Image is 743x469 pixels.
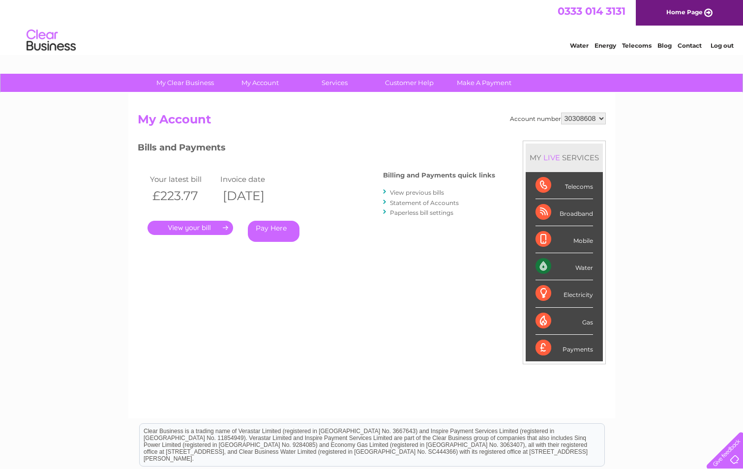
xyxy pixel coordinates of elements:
[444,74,525,92] a: Make A Payment
[535,172,593,199] div: Telecoms
[369,74,450,92] a: Customer Help
[140,5,604,48] div: Clear Business is a trading name of Verastar Limited (registered in [GEOGRAPHIC_DATA] No. 3667643...
[148,173,218,186] td: Your latest bill
[541,153,562,162] div: LIVE
[383,172,495,179] h4: Billing and Payments quick links
[138,113,606,131] h2: My Account
[535,226,593,253] div: Mobile
[570,42,589,49] a: Water
[657,42,672,49] a: Blog
[535,280,593,307] div: Electricity
[218,186,289,206] th: [DATE]
[678,42,702,49] a: Contact
[535,253,593,280] div: Water
[594,42,616,49] a: Energy
[390,189,444,196] a: View previous bills
[535,199,593,226] div: Broadband
[526,144,603,172] div: MY SERVICES
[26,26,76,56] img: logo.png
[148,221,233,235] a: .
[558,5,625,17] a: 0333 014 3131
[711,42,734,49] a: Log out
[145,74,226,92] a: My Clear Business
[535,335,593,361] div: Payments
[294,74,375,92] a: Services
[248,221,299,242] a: Pay Here
[510,113,606,124] div: Account number
[622,42,652,49] a: Telecoms
[148,186,218,206] th: £223.77
[535,308,593,335] div: Gas
[390,209,453,216] a: Paperless bill settings
[218,173,289,186] td: Invoice date
[138,141,495,158] h3: Bills and Payments
[219,74,300,92] a: My Account
[390,199,459,206] a: Statement of Accounts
